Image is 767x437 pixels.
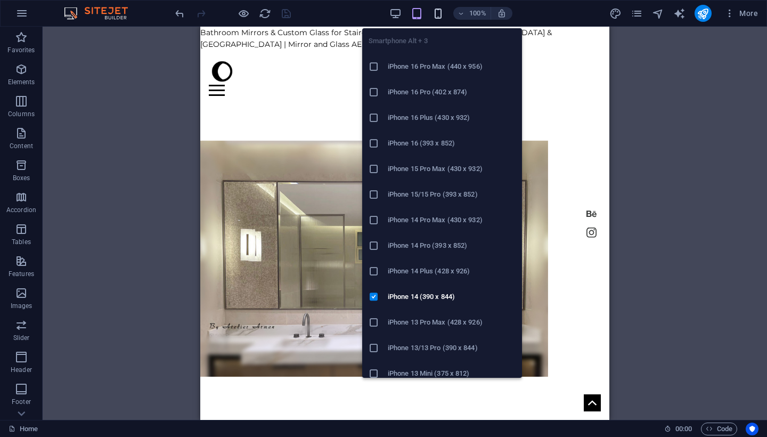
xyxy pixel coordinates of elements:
h6: Session time [664,423,692,435]
p: Images [11,302,32,310]
p: Tables [12,238,31,246]
button: Usercentrics [746,423,758,435]
button: navigator [652,7,665,20]
p: Elements [8,78,35,86]
span: : [683,425,684,433]
span: 00 00 [675,423,692,435]
p: Header [11,366,32,374]
p: Slider [13,334,30,342]
h6: iPhone 13 Pro Max (428 x 926) [388,316,516,329]
button: undo [173,7,186,20]
h6: iPhone 14 Pro Max (430 x 932) [388,214,516,226]
a: Click to cancel selection. Double-click to open Pages [9,423,38,435]
button: publish [695,5,712,22]
button: pages [631,7,643,20]
i: On resize automatically adjust zoom level to fit chosen device. [497,9,507,18]
h6: iPhone 16 Pro Max (440 x 956) [388,60,516,73]
h6: iPhone 14 Pro (393 x 852) [388,239,516,252]
span: More [724,8,758,19]
h6: iPhone 13/13 Pro (390 x 844) [388,342,516,354]
i: Publish [697,7,709,20]
button: 100% [453,7,491,20]
p: Accordion [6,206,36,214]
i: Navigator [652,7,664,20]
button: text_generator [673,7,686,20]
h6: iPhone 14 (390 x 844) [388,290,516,303]
i: Design (Ctrl+Alt+Y) [609,7,622,20]
h6: 100% [469,7,486,20]
h6: iPhone 15 Pro Max (430 x 932) [388,163,516,175]
h6: iPhone 14 Plus (428 x 926) [388,265,516,278]
p: Features [9,270,34,278]
h6: iPhone 16 (393 x 852) [388,137,516,150]
button: Code [701,423,737,435]
h6: iPhone 15/15 Pro (393 x 852) [388,188,516,201]
p: Footer [12,398,31,406]
span: Code [706,423,732,435]
i: Reload page [259,7,271,20]
p: Boxes [13,174,30,182]
h6: iPhone 16 Pro (402 x 874) [388,86,516,99]
button: More [720,5,762,22]
i: AI Writer [673,7,686,20]
p: Favorites [7,46,35,54]
i: Undo: Change text (Ctrl+Z) [174,7,186,20]
button: design [609,7,622,20]
h6: iPhone 13 Mini (375 x 812) [388,367,516,380]
p: Content [10,142,33,150]
img: Editor Logo [61,7,141,20]
p: Columns [8,110,35,118]
button: Click here to leave preview mode and continue editing [237,7,250,20]
h6: iPhone 16 Plus (430 x 932) [388,111,516,124]
button: reload [258,7,271,20]
i: Pages (Ctrl+Alt+S) [631,7,643,20]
